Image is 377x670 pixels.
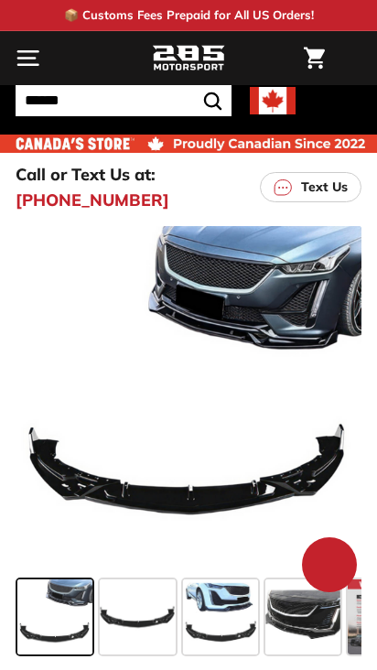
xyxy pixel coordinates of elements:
a: [PHONE_NUMBER] [16,188,169,212]
a: Text Us [260,172,361,202]
p: 📦 Customs Fees Prepaid for All US Orders! [64,6,314,25]
a: Cart [295,32,334,84]
inbox-online-store-chat: Shopify online store chat [296,537,362,597]
p: Call or Text Us at: [16,162,156,187]
p: Text Us [301,178,348,197]
img: Logo_285_Motorsport_areodynamics_components [152,43,225,74]
input: Search [16,85,232,116]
